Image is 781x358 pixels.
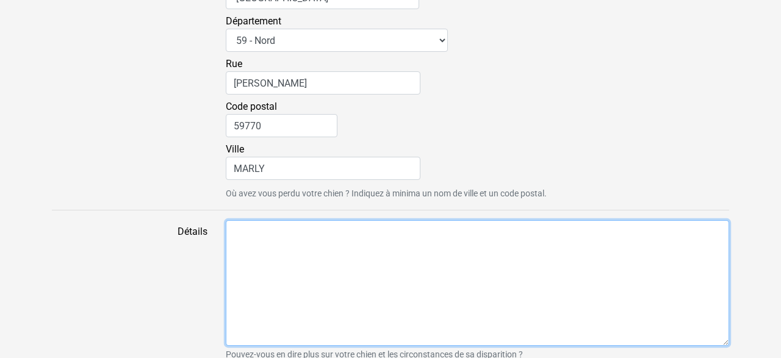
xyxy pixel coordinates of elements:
input: Ville [226,157,420,180]
label: Département [226,14,448,52]
input: Rue [226,71,420,95]
label: Ville [226,142,420,180]
small: Où avez vous perdu votre chien ? Indiquez à minima un nom de ville et un code postal. [226,187,729,200]
label: Code postal [226,99,337,137]
input: Code postal [226,114,337,137]
select: Département [226,29,448,52]
label: Rue [226,57,420,95]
